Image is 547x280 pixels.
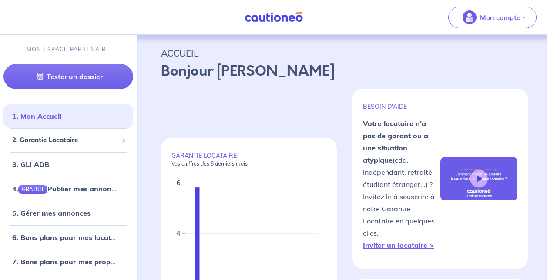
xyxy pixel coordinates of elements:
a: Inviter un locataire > [363,241,434,250]
p: ACCUEIL [161,45,523,61]
a: 4.GRATUITPublier mes annonces [12,184,122,193]
strong: Votre locataire n'a pas de garant ou a une situation atypique [363,119,428,164]
a: 6. Bons plans pour mes locataires [12,233,128,242]
div: 2. Garantie Locataire [3,132,133,149]
text: 4 [177,230,180,237]
div: 7. Bons plans pour mes propriétaires [3,253,133,270]
span: 2. Garantie Locataire [12,135,118,145]
div: 5. Gérer mes annonces [3,204,133,222]
a: 1. Mon Accueil [12,112,61,120]
p: GARANTIE LOCATAIRE [171,152,326,167]
div: 3. GLI ADB [3,156,133,173]
text: 6 [177,179,180,187]
div: 4.GRATUITPublier mes annonces [3,180,133,197]
a: 5. Gérer mes annonces [12,209,91,217]
p: Mon compte [480,12,520,23]
div: 6. Bons plans pour mes locataires [3,229,133,246]
em: Vos chiffres des 6 derniers mois [171,160,248,167]
a: 3. GLI ADB [12,160,49,169]
img: video-gli-new-none.jpg [440,157,517,200]
a: 7. Bons plans pour mes propriétaires [12,257,138,266]
p: Bonjour [PERSON_NAME] [161,61,523,82]
p: (cdd, indépendant, retraité, étudiant étranger...) ? Invitez le à souscrire à notre Garantie Loca... [363,117,440,251]
p: MON ESPACE PARTENAIRE [27,45,111,53]
img: Cautioneo [241,12,306,23]
img: illu_account_valid_menu.svg [463,10,477,24]
div: 1. Mon Accueil [3,107,133,125]
p: BESOIN D'AIDE [363,103,440,110]
a: Tester un dossier [3,64,133,89]
button: illu_account_valid_menu.svgMon compte [448,7,537,28]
